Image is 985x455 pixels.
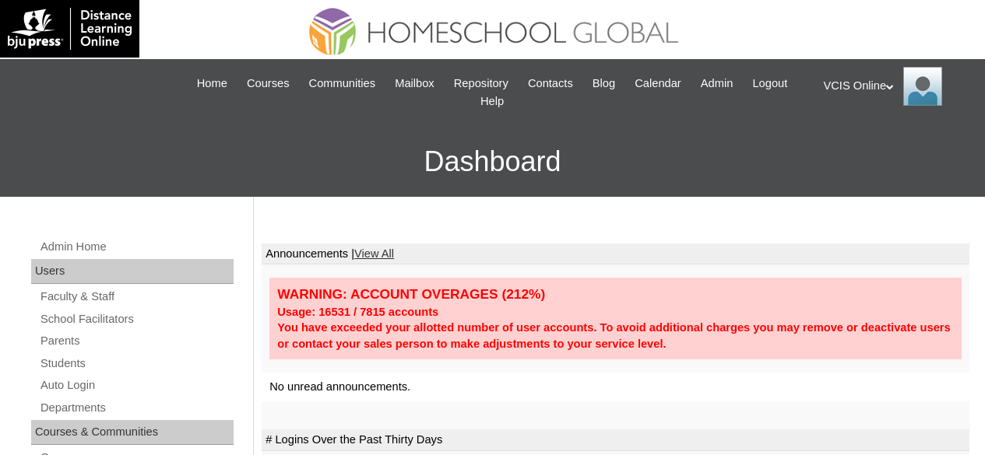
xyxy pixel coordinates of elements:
span: Blog [593,75,615,93]
span: Communities [309,75,376,93]
a: View All [354,247,394,260]
a: Faculty & Staff [39,287,234,306]
div: VCIS Online [824,67,970,106]
span: Contacts [528,75,573,93]
a: Courses [239,75,297,93]
img: logo-white.png [8,8,132,50]
img: VCIS Online Admin [903,67,942,106]
td: No unread announcements. [262,373,969,401]
a: Students [39,354,234,373]
strong: Usage: 16531 / 7815 accounts [277,306,438,318]
a: Departments [39,398,234,418]
a: Auto Login [39,376,234,395]
a: Logout [744,75,795,93]
span: Repository [454,75,508,93]
div: Users [31,259,234,284]
span: Calendar [635,75,681,93]
span: Logout [752,75,787,93]
a: Admin Home [39,237,234,257]
a: Home [189,75,235,93]
a: Admin [693,75,741,93]
a: Mailbox [387,75,442,93]
div: You have exceeded your allotted number of user accounts. To avoid additional charges you may remo... [277,320,954,352]
a: School Facilitators [39,310,234,329]
td: Announcements | [262,243,969,265]
span: Help [480,93,504,110]
td: # Logins Over the Past Thirty Days [262,429,969,451]
span: Home [197,75,227,93]
a: Communities [301,75,384,93]
div: Courses & Communities [31,420,234,445]
span: Admin [701,75,733,93]
a: Help [473,93,512,110]
div: WARNING: ACCOUNT OVERAGES (212%) [277,285,954,303]
a: Repository [446,75,516,93]
h3: Dashboard [8,127,977,197]
span: Courses [247,75,290,93]
a: Contacts [520,75,581,93]
a: Calendar [627,75,688,93]
a: Parents [39,331,234,351]
span: Mailbox [395,75,434,93]
a: Blog [585,75,623,93]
